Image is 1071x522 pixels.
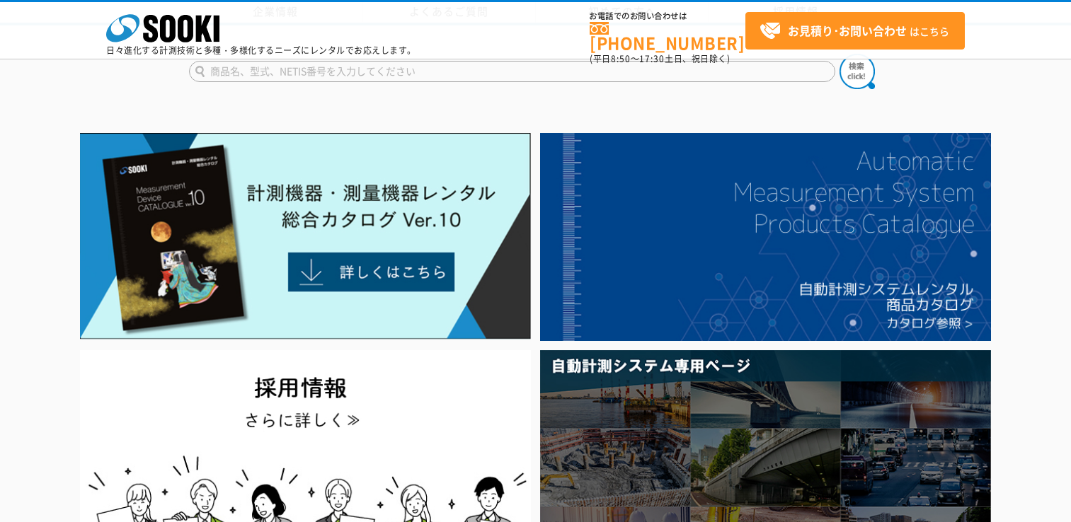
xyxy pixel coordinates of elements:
span: お電話でのお問い合わせは [590,12,745,21]
p: 日々進化する計測技術と多種・多様化するニーズにレンタルでお応えします。 [106,46,416,54]
img: 自動計測システムカタログ [540,133,991,341]
strong: お見積り･お問い合わせ [788,22,907,39]
a: [PHONE_NUMBER] [590,22,745,51]
span: 8:50 [611,52,631,65]
span: 17:30 [639,52,665,65]
a: お見積り･お問い合わせはこちら [745,12,965,50]
img: Catalog Ver10 [80,133,531,340]
input: 商品名、型式、NETIS番号を入力してください [189,61,835,82]
span: はこちら [760,21,949,42]
img: btn_search.png [840,54,875,89]
span: (平日 ～ 土日、祝日除く) [590,52,730,65]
